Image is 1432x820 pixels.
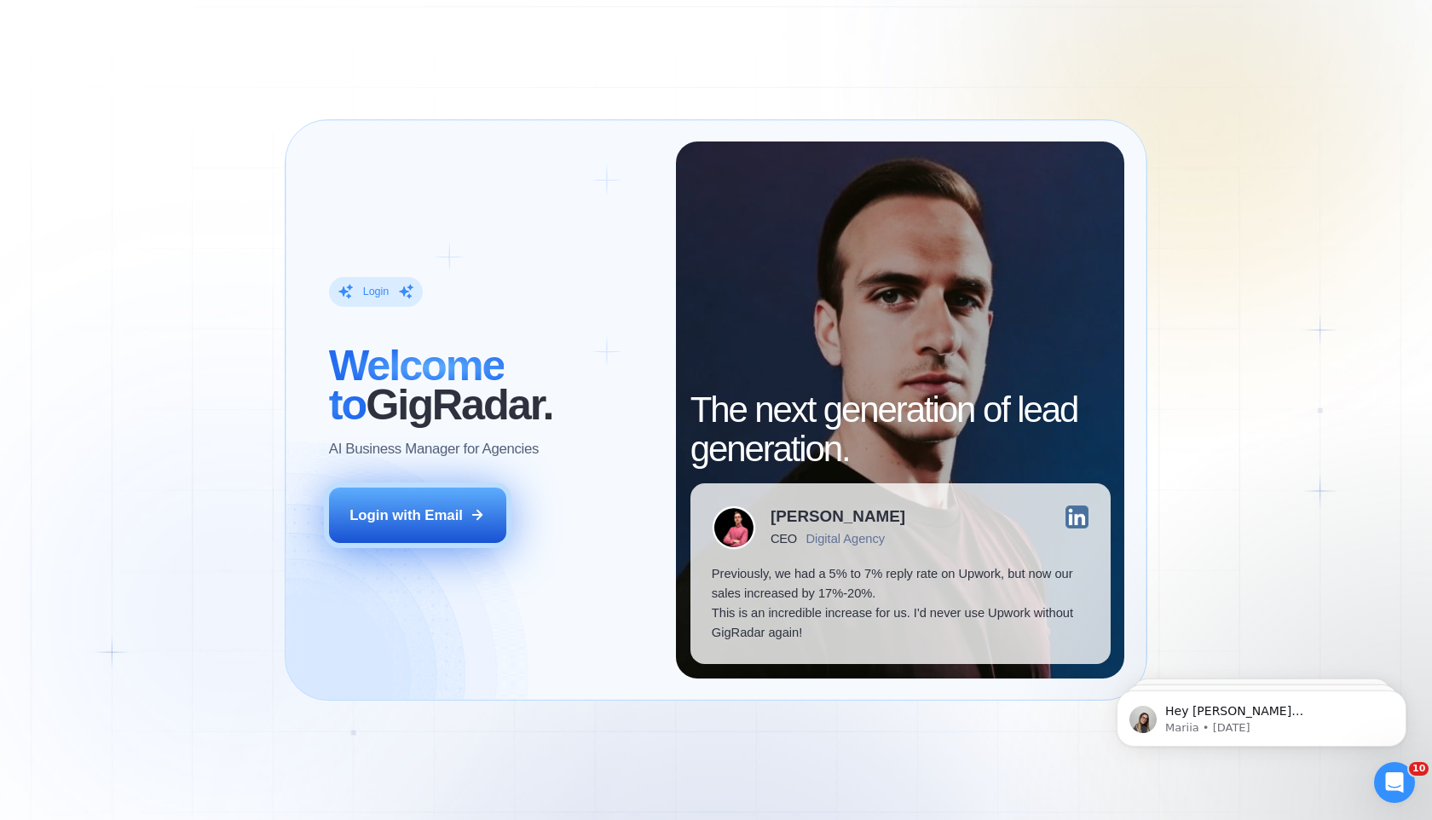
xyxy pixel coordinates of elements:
[1374,762,1415,803] iframe: Intercom live chat
[771,509,905,525] div: [PERSON_NAME]
[329,439,539,459] p: AI Business Manager for Agencies
[805,532,885,546] div: Digital Agency
[74,66,294,81] p: Message from Mariia, sent 2w ago
[329,488,506,543] button: Login with Email
[349,505,463,525] div: Login with Email
[329,346,655,424] h2: ‍ GigRadar.
[74,49,292,300] span: Hey [PERSON_NAME][EMAIL_ADDRESS][DOMAIN_NAME], Looks like your Upwork agency webdew ran out of co...
[690,390,1111,469] h2: The next generation of lead generation.
[712,564,1089,643] p: Previously, we had a 5% to 7% reply rate on Upwork, but now our sales increased by 17%-20%. This ...
[363,285,390,299] div: Login
[771,532,797,546] div: CEO
[1409,762,1429,776] span: 10
[1091,655,1432,774] iframe: Intercom notifications message
[329,341,505,429] span: Welcome to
